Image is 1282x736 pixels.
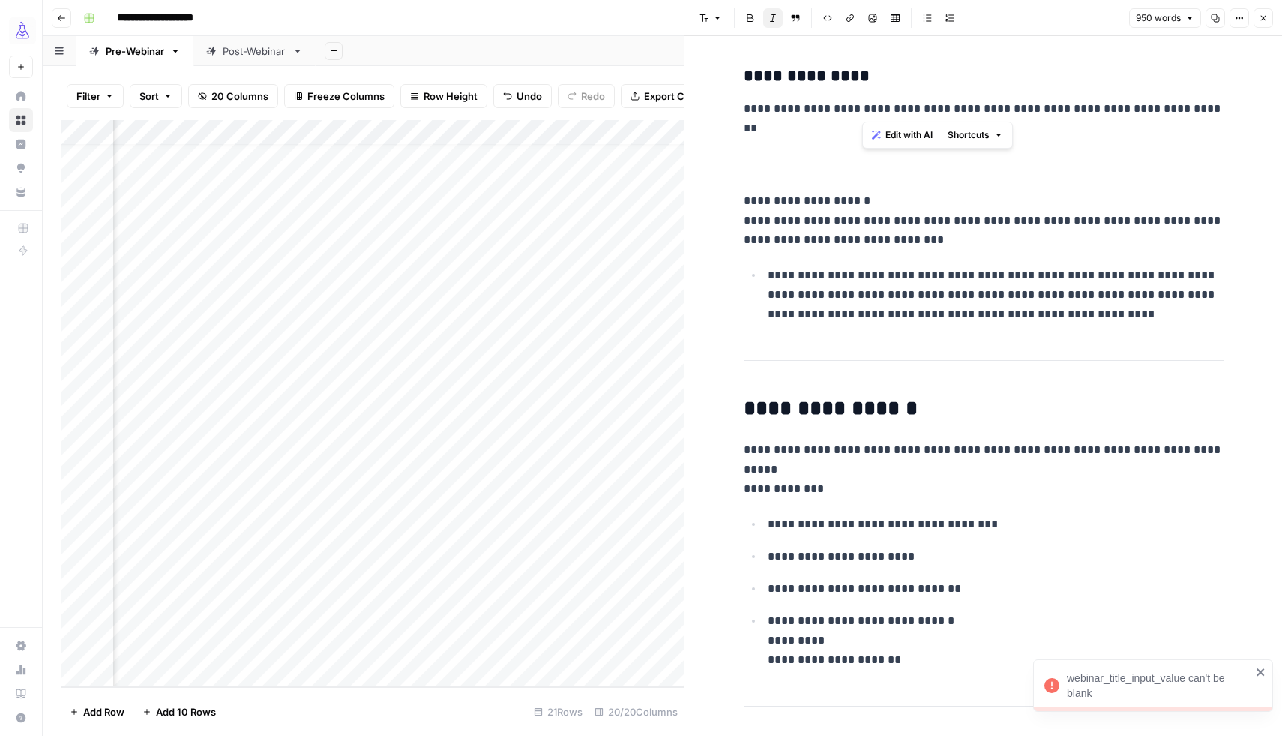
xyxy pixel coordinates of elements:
span: Freeze Columns [307,89,385,104]
a: Home [9,84,33,108]
span: 950 words [1136,11,1181,25]
span: Undo [517,89,542,104]
a: Learning Hub [9,682,33,706]
button: Row Height [400,84,487,108]
button: Export CSV [621,84,707,108]
span: Shortcuts [948,128,990,142]
a: Insights [9,132,33,156]
a: Usage [9,658,33,682]
img: AirOps Growth Logo [9,17,36,44]
span: Add Row [83,704,124,719]
button: Shortcuts [942,125,1009,145]
span: Redo [581,89,605,104]
button: Workspace: AirOps Growth [9,12,33,50]
span: Edit with AI [885,128,933,142]
button: Add Row [61,700,133,724]
button: Add 10 Rows [133,700,225,724]
a: Opportunities [9,156,33,180]
a: Pre-Webinar [76,36,193,66]
div: Post-Webinar [223,44,286,59]
span: Export CSV [644,89,697,104]
button: Edit with AI [866,125,939,145]
a: Browse [9,108,33,132]
span: Filter [76,89,100,104]
span: 20 Columns [211,89,268,104]
button: Filter [67,84,124,108]
a: Post-Webinar [193,36,316,66]
button: 950 words [1129,8,1201,28]
button: Undo [493,84,552,108]
div: webinar_title_input_value can't be blank [1067,671,1251,701]
a: Settings [9,634,33,658]
button: 20 Columns [188,84,278,108]
span: Add 10 Rows [156,704,216,719]
button: Sort [130,84,182,108]
a: Your Data [9,180,33,204]
button: Freeze Columns [284,84,394,108]
div: Pre-Webinar [106,44,164,59]
div: 21 Rows [528,700,589,724]
button: Redo [558,84,615,108]
span: Row Height [424,89,478,104]
div: 20/20 Columns [589,700,684,724]
button: Help + Support [9,706,33,730]
button: close [1256,666,1266,678]
span: Sort [139,89,159,104]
